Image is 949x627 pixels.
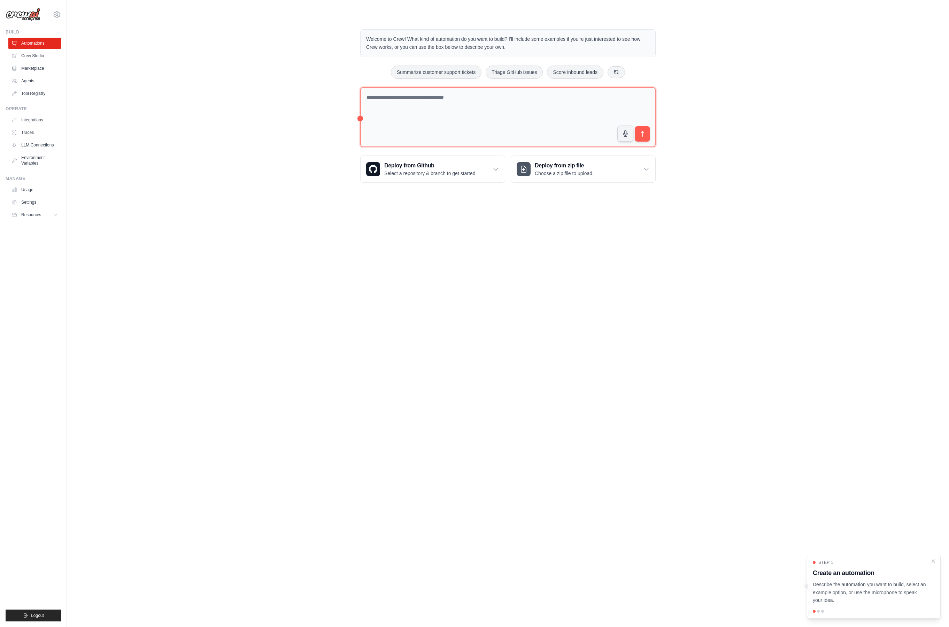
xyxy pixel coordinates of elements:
p: Select a repository & branch to get started. [384,170,477,177]
a: Tool Registry [8,88,61,99]
p: Welcome to Crew! What kind of automation do you want to build? I'll include some examples if you'... [366,35,650,51]
a: Marketplace [8,63,61,74]
button: Logout [6,610,61,621]
span: Resources [21,212,41,218]
span: Logout [31,613,44,618]
div: Manage [6,176,61,181]
a: Traces [8,127,61,138]
button: Triage GitHub issues [486,66,543,79]
a: LLM Connections [8,139,61,151]
p: Choose a zip file to upload. [535,170,594,177]
button: Resources [8,209,61,220]
a: Usage [8,184,61,195]
h3: Deploy from Github [384,161,477,170]
a: Integrations [8,114,61,126]
a: Agents [8,75,61,86]
div: Build [6,29,61,35]
span: Step 1 [818,560,833,565]
iframe: Chat Widget [914,594,949,627]
a: Automations [8,38,61,49]
a: Crew Studio [8,50,61,61]
button: Close walkthrough [931,558,936,564]
a: Settings [8,197,61,208]
button: Score inbound leads [547,66,603,79]
a: Environment Variables [8,152,61,169]
h3: Deploy from zip file [535,161,594,170]
img: Logo [6,8,40,21]
button: Summarize customer support tickets [391,66,481,79]
p: Describe the automation you want to build, select an example option, or use the microphone to spe... [813,581,926,604]
h3: Create an automation [813,568,926,578]
div: Operate [6,106,61,112]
